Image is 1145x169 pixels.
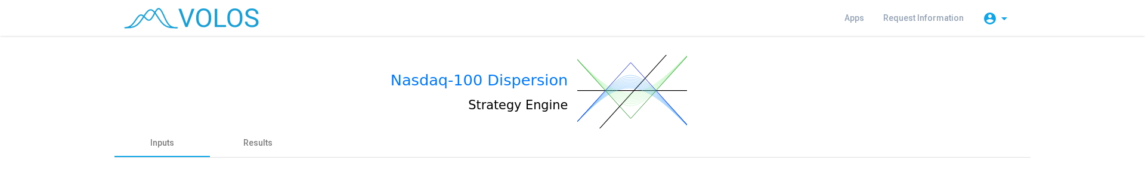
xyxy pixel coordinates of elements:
a: Request Information [874,7,973,29]
div: Nasdaq-100 Dispersion [391,69,568,91]
mat-icon: arrow_drop_down [997,11,1011,26]
span: Apps [844,13,864,23]
span: Request Information [883,13,964,23]
div: Inputs [150,137,174,149]
a: Apps [835,7,874,29]
div: Results [243,137,273,149]
div: Strategy Engine [468,96,568,115]
mat-icon: account_circle [983,11,997,26]
img: dispersion.svg [577,55,687,128]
